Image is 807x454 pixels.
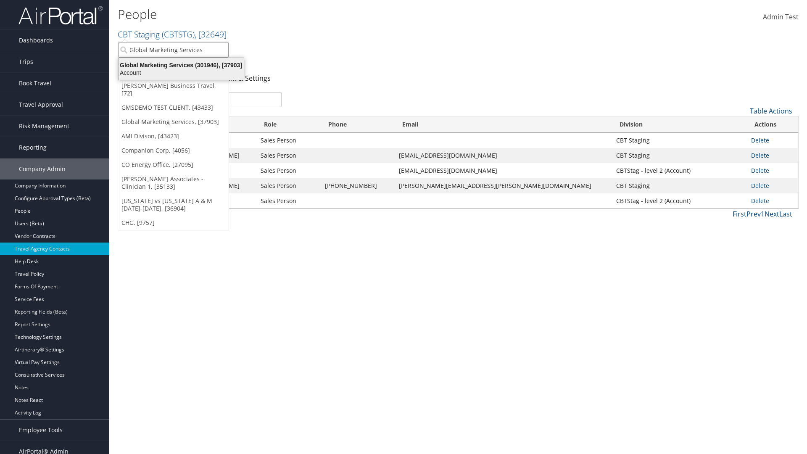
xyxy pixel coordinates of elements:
span: , [ 32649 ] [195,29,227,40]
td: [EMAIL_ADDRESS][DOMAIN_NAME] [395,163,612,178]
a: [US_STATE] vs [US_STATE] A & M [DATE]-[DATE], [36904] [118,194,229,216]
a: Prev [746,209,761,219]
a: Delete [751,182,769,190]
span: ( CBTSTG ) [162,29,195,40]
td: CBTStag - level 2 (Account) [612,163,747,178]
span: Trips [19,51,33,72]
span: Travel Approval [19,94,63,115]
span: Company Admin [19,158,66,179]
a: Delete [751,136,769,144]
span: Risk Management [19,116,69,137]
a: Team & Settings [219,74,271,83]
td: Sales Person [256,133,321,148]
input: Search Accounts [118,42,229,58]
td: CBT Staging [612,148,747,163]
a: Admin Test [763,4,799,30]
div: Global Marketing Services (301946), [37903] [113,61,249,69]
th: Phone [321,116,394,133]
span: Reporting [19,137,47,158]
a: CHG, [9757] [118,216,229,230]
a: Table Actions [750,106,792,116]
a: First [733,209,746,219]
h1: People [118,5,572,23]
td: [EMAIL_ADDRESS][DOMAIN_NAME] [395,148,612,163]
a: 1 [761,209,765,219]
th: Role: activate to sort column ascending [256,116,321,133]
a: CO Energy Office, [27095] [118,158,229,172]
a: Companion Corp, [4056] [118,143,229,158]
td: Sales Person [256,163,321,178]
a: [PERSON_NAME] Business Travel, [72] [118,79,229,100]
td: Sales Person [256,178,321,193]
span: Book Travel [19,73,51,94]
span: Admin Test [763,12,799,21]
a: Delete [751,151,769,159]
a: Global Marketing Services, [37903] [118,115,229,129]
a: Last [779,209,792,219]
a: CBT Staging [118,29,227,40]
th: Division: activate to sort column ascending [612,116,747,133]
a: AMI Divison, [43423] [118,129,229,143]
td: [PHONE_NUMBER] [321,178,394,193]
td: CBT Staging [612,133,747,148]
img: airportal-logo.png [18,5,103,25]
span: Dashboards [19,30,53,51]
td: Sales Person [256,148,321,163]
td: [PERSON_NAME][EMAIL_ADDRESS][PERSON_NAME][DOMAIN_NAME] [395,178,612,193]
td: Sales Person [256,193,321,209]
td: CBT Staging [612,178,747,193]
a: GMSDEMO TEST CLIENT, [43433] [118,100,229,115]
th: Actions [747,116,798,133]
a: [PERSON_NAME] Associates - Clinician 1, [35133] [118,172,229,194]
div: Account [113,69,249,77]
span: Employee Tools [19,420,63,441]
a: Delete [751,197,769,205]
td: CBTStag - level 2 (Account) [612,193,747,209]
a: Delete [751,166,769,174]
th: Email: activate to sort column ascending [395,116,612,133]
a: Next [765,209,779,219]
